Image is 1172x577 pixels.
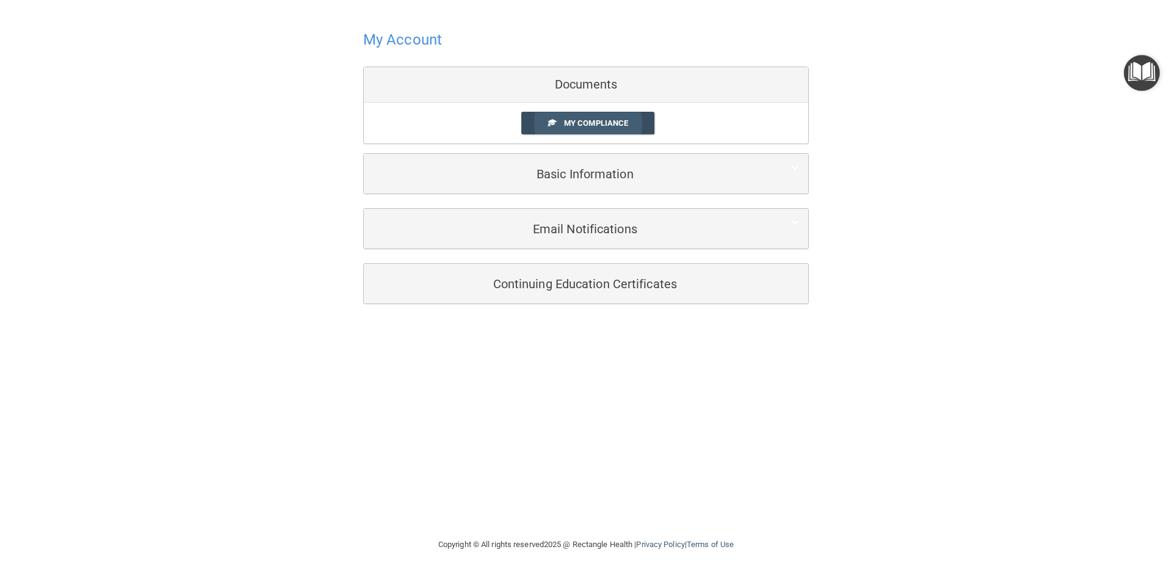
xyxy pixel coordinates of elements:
[373,167,762,181] h5: Basic Information
[373,215,799,242] a: Email Notifications
[363,525,809,564] div: Copyright © All rights reserved 2025 @ Rectangle Health | |
[373,277,762,291] h5: Continuing Education Certificates
[636,540,684,549] a: Privacy Policy
[373,222,762,236] h5: Email Notifications
[1124,55,1160,91] button: Open Resource Center
[364,67,808,103] div: Documents
[373,270,799,297] a: Continuing Education Certificates
[373,160,799,187] a: Basic Information
[687,540,734,549] a: Terms of Use
[564,118,628,128] span: My Compliance
[363,32,442,48] h4: My Account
